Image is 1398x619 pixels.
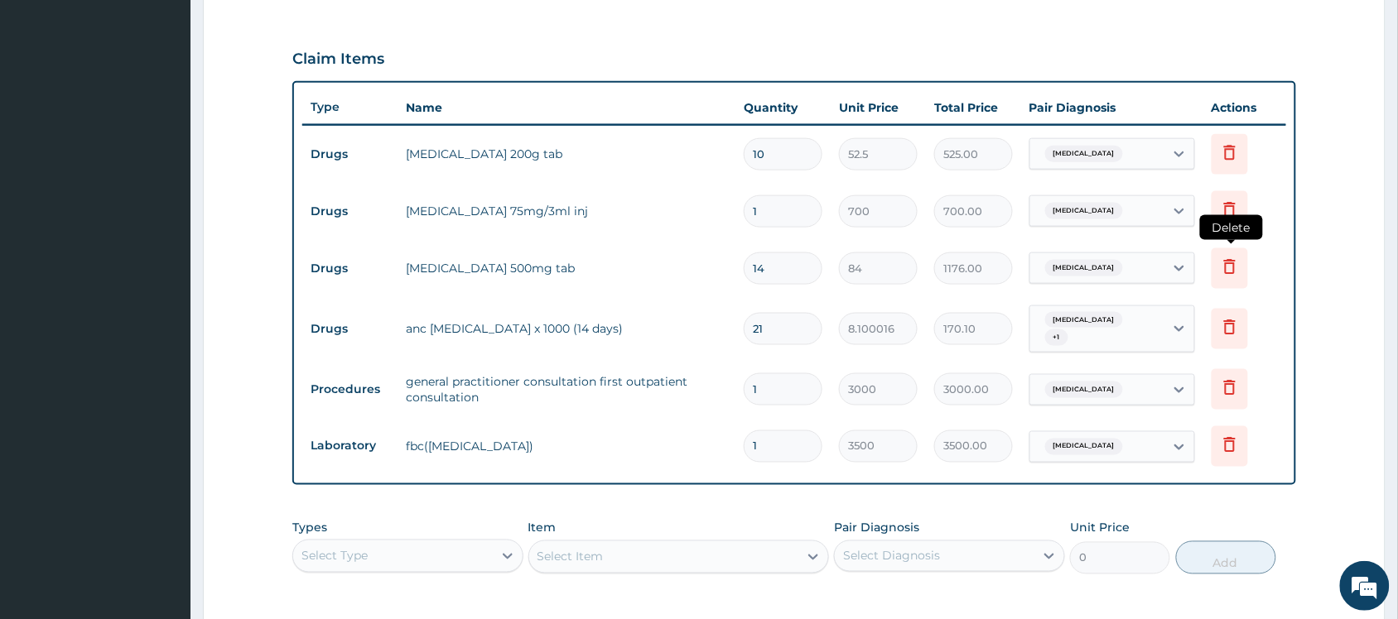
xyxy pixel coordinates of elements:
td: [MEDICAL_DATA] 500mg tab [398,252,735,285]
th: Quantity [735,91,831,124]
span: [MEDICAL_DATA] [1045,312,1123,329]
td: Procedures [302,374,398,405]
textarea: Type your message and hit 'Enter' [8,429,316,487]
img: d_794563401_company_1708531726252_794563401 [31,83,67,124]
th: Unit Price [831,91,926,124]
div: Chat with us now [86,93,278,114]
h3: Claim Items [292,50,384,69]
td: [MEDICAL_DATA] 75mg/3ml inj [398,194,735,228]
td: Drugs [302,314,398,344]
td: anc [MEDICAL_DATA] x 1000 (14 days) [398,312,735,345]
span: We're online! [96,197,229,364]
span: [MEDICAL_DATA] [1045,260,1123,276]
th: Pair Diagnosis [1021,91,1203,124]
span: [MEDICAL_DATA] [1045,381,1123,398]
label: Item [528,520,557,536]
td: Drugs [302,196,398,227]
th: Name [398,91,735,124]
td: fbc([MEDICAL_DATA]) [398,430,735,463]
div: Select Type [301,548,368,564]
th: Actions [1203,91,1286,124]
td: Drugs [302,139,398,170]
label: Unit Price [1070,520,1130,536]
td: Drugs [302,253,398,284]
th: Type [302,92,398,122]
div: Minimize live chat window [272,8,311,48]
label: Types [292,521,327,535]
td: [MEDICAL_DATA] 200g tab [398,137,735,170]
span: Delete [1200,215,1263,240]
span: [MEDICAL_DATA] [1045,146,1123,162]
button: Add [1176,541,1276,574]
label: Pair Diagnosis [834,520,919,536]
th: Total Price [926,91,1021,124]
td: Laboratory [302,431,398,462]
td: general practitioner consultation first outpatient consultation [398,365,735,415]
div: Select Diagnosis [843,548,940,564]
span: [MEDICAL_DATA] [1045,439,1123,455]
span: + 1 [1045,329,1068,346]
span: [MEDICAL_DATA] [1045,203,1123,219]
